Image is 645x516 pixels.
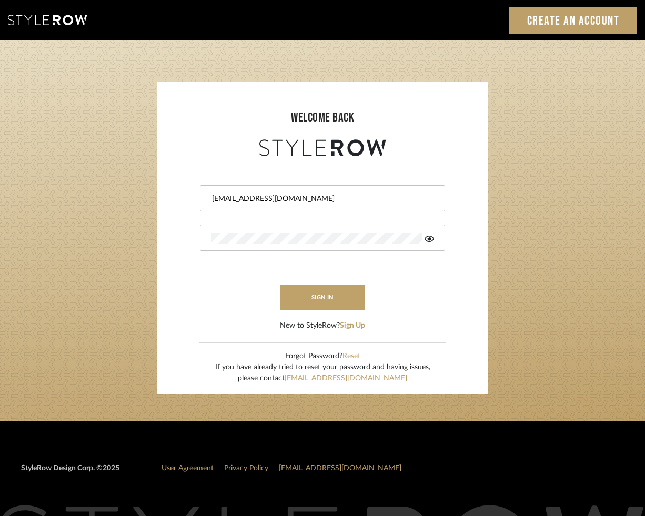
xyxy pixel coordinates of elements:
input: Email Address [211,194,431,204]
div: If you have already tried to reset your password and having issues, please contact [215,362,430,384]
button: Sign Up [340,320,365,331]
a: [EMAIL_ADDRESS][DOMAIN_NAME] [285,375,407,382]
div: Forgot Password? [215,351,430,362]
div: New to StyleRow? [280,320,365,331]
a: Create an Account [509,7,638,34]
a: User Agreement [162,464,214,472]
div: welcome back [167,108,478,127]
button: Reset [342,351,360,362]
a: Privacy Policy [224,464,268,472]
a: [EMAIL_ADDRESS][DOMAIN_NAME] [279,464,401,472]
div: StyleRow Design Corp. ©2025 [21,463,119,482]
button: sign in [280,285,365,310]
